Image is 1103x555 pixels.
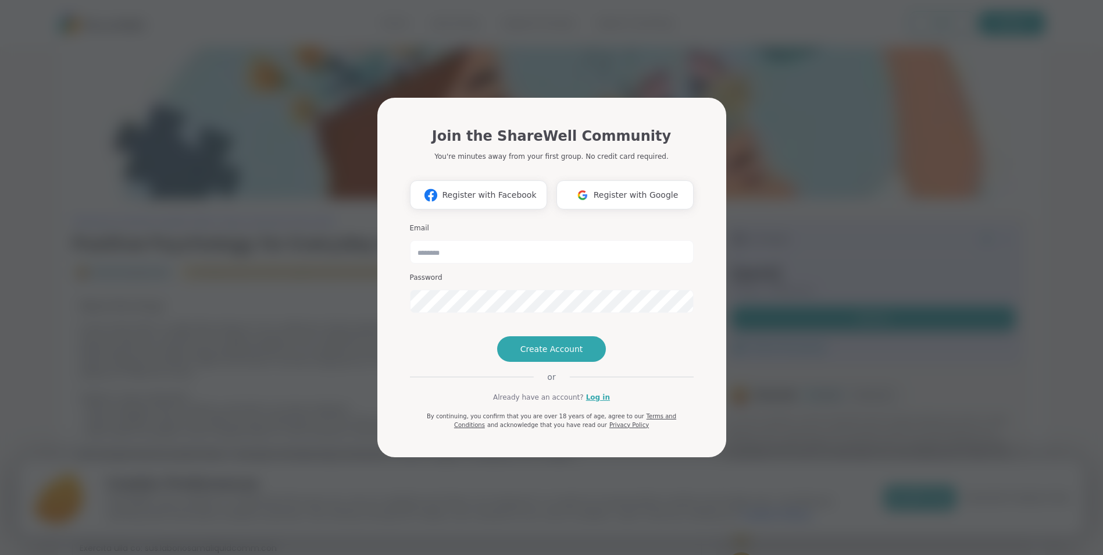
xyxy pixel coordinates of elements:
[497,336,606,362] button: Create Account
[410,180,547,209] button: Register with Facebook
[454,413,676,428] a: Terms and Conditions
[442,189,536,201] span: Register with Facebook
[609,422,649,428] a: Privacy Policy
[432,126,671,147] h1: Join the ShareWell Community
[420,184,442,206] img: ShareWell Logomark
[487,422,607,428] span: and acknowledge that you have read our
[533,371,569,383] span: or
[410,273,694,283] h3: Password
[586,392,610,403] a: Log in
[520,343,583,355] span: Create Account
[434,151,668,162] p: You're minutes away from your first group. No credit card required.
[410,223,694,233] h3: Email
[556,180,694,209] button: Register with Google
[427,413,644,419] span: By continuing, you confirm that you are over 18 years of age, agree to our
[594,189,679,201] span: Register with Google
[493,392,584,403] span: Already have an account?
[572,184,594,206] img: ShareWell Logomark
